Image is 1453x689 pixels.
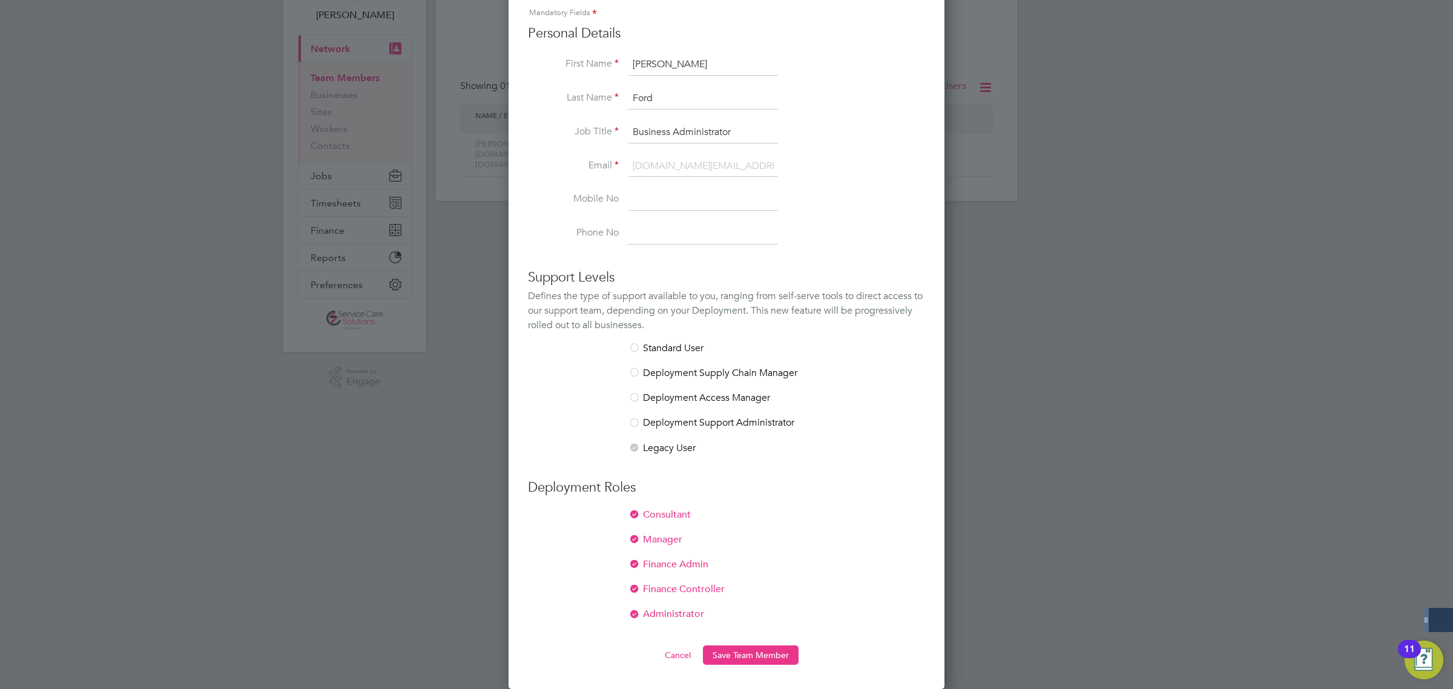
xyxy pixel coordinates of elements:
[528,269,925,286] h3: Support Levels
[528,125,619,138] label: Job Title
[528,479,925,496] h3: Deployment Roles
[528,342,925,367] li: Standard User
[528,608,925,633] li: Administrator
[528,58,619,70] label: First Name
[528,392,925,417] li: Deployment Access Manager
[703,645,799,665] button: Save Team Member
[1405,641,1443,679] button: Open Resource Center, 11 new notifications
[528,7,925,20] div: Mandatory Fields
[528,509,925,533] li: Consultant
[528,442,925,455] li: Legacy User
[528,533,925,558] li: Manager
[528,558,925,583] li: Finance Admin
[528,226,619,239] label: Phone No
[528,25,925,42] h3: Personal Details
[528,367,925,392] li: Deployment Supply Chain Manager
[528,159,619,172] label: Email
[1404,649,1415,665] div: 11
[528,417,925,441] li: Deployment Support Administrator
[655,645,700,665] button: Cancel
[528,583,925,608] li: Finance Controller
[528,91,619,104] label: Last Name
[528,289,925,332] div: Defines the type of support available to you, ranging from self-serve tools to direct access to o...
[528,193,619,205] label: Mobile No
